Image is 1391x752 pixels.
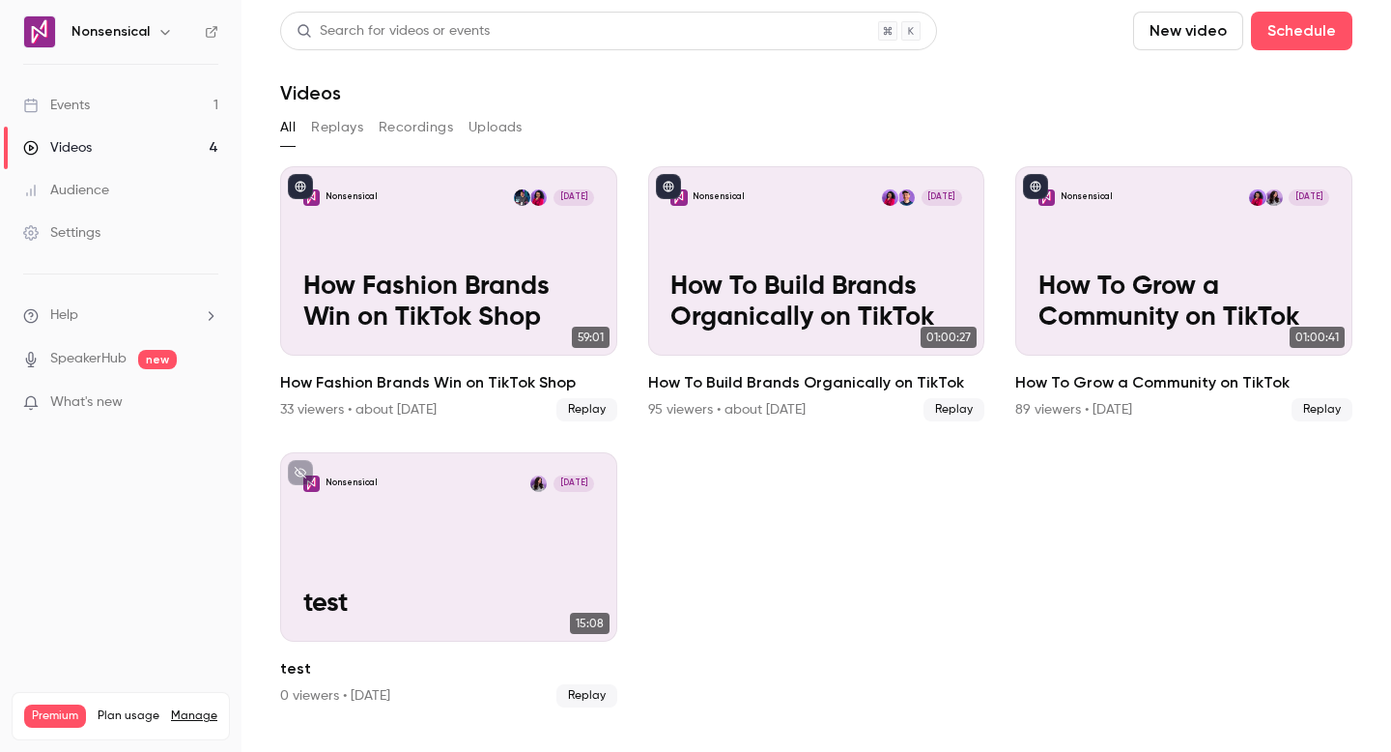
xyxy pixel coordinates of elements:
span: 01:00:41 [1290,327,1345,348]
li: How Fashion Brands Win on TikTok Shop [280,166,617,421]
button: Replays [311,112,363,143]
span: Replay [923,398,984,421]
button: New video [1133,12,1243,50]
button: Uploads [468,112,523,143]
span: 15:08 [570,613,610,634]
div: Audience [23,181,109,200]
button: Recordings [379,112,453,143]
span: [DATE] [1289,189,1329,206]
h6: Nonsensical [71,22,150,42]
span: Premium [24,705,86,728]
h2: How To Grow a Community on TikTok [1015,371,1352,394]
div: Search for videos or events [297,21,490,42]
p: Nonsensical [1061,191,1113,203]
span: new [138,350,177,369]
img: Sarah O'Connor [530,476,547,492]
a: How To Grow a Community on TikTokNonsensicalSarah O'ConnorMelina Lee[DATE]How To Grow a Community... [1015,166,1352,421]
span: Replay [1292,398,1352,421]
li: help-dropdown-opener [23,305,218,326]
div: Settings [23,223,100,243]
h2: How To Build Brands Organically on TikTok [648,371,985,394]
span: What's new [50,392,123,413]
span: Replay [556,398,617,421]
h2: test [280,657,617,680]
img: Melina Lee [882,189,898,206]
p: test [303,589,595,620]
img: Sarah O'Connor [1265,189,1282,206]
a: testNonsensicalSarah O'Connor[DATE]test15:08test0 viewers • [DATE]Replay [280,452,617,708]
div: 89 viewers • [DATE] [1015,400,1132,419]
span: 01:00:27 [921,327,977,348]
li: How To Build Brands Organically on TikTok [648,166,985,421]
a: Manage [171,709,217,724]
div: 95 viewers • about [DATE] [648,400,806,419]
a: How To Build Brands Organically on TikTokNonsensicalSam GilliesMelina Lee[DATE]How To Build Brand... [648,166,985,421]
img: Sam Gillies [898,189,915,206]
li: How To Grow a Community on TikTok [1015,166,1352,421]
button: published [656,174,681,199]
div: 33 viewers • about [DATE] [280,400,437,419]
span: 59:01 [572,327,610,348]
section: Videos [280,12,1352,740]
ul: Videos [280,166,1352,708]
span: [DATE] [922,189,962,206]
button: published [288,174,313,199]
button: unpublished [288,460,313,485]
p: How To Build Brands Organically on TikTok [670,272,962,333]
p: How To Grow a Community on TikTok [1038,272,1330,333]
button: All [280,112,296,143]
span: Plan usage [98,709,159,724]
p: How Fashion Brands Win on TikTok Shop [303,272,595,333]
span: [DATE] [554,476,594,492]
button: published [1023,174,1048,199]
div: Events [23,96,90,115]
div: 0 viewers • [DATE] [280,686,390,706]
span: [DATE] [554,189,594,206]
iframe: Noticeable Trigger [195,394,218,412]
span: Help [50,305,78,326]
button: Schedule [1251,12,1352,50]
a: How Fashion Brands Win on TikTok ShopNonsensicalMelina LeeBroghan Smith[DATE]How Fashion Brands W... [280,166,617,421]
p: Nonsensical [693,191,745,203]
h1: Videos [280,81,341,104]
p: Nonsensical [326,191,378,203]
h2: How Fashion Brands Win on TikTok Shop [280,371,617,394]
img: Melina Lee [1249,189,1265,206]
img: Nonsensical [24,16,55,47]
div: Videos [23,138,92,158]
a: SpeakerHub [50,349,127,369]
li: test [280,452,617,708]
img: Broghan Smith [514,189,530,206]
img: Melina Lee [530,189,547,206]
span: Replay [556,684,617,708]
p: Nonsensical [326,477,378,489]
